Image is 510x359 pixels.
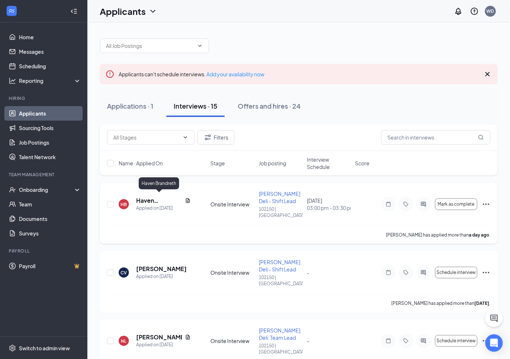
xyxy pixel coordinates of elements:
[478,134,484,140] svg: MagnifyingGlass
[19,135,81,150] a: Job Postings
[19,226,81,241] a: Surveys
[210,201,254,208] div: Onsite Interview
[469,232,489,238] b: a day ago
[206,71,264,77] a: Add your availability now
[435,267,477,278] button: Schedule interview
[136,273,187,280] div: Applied on [DATE]
[107,101,153,110] div: Applications · 1
[19,59,81,73] a: Scheduling
[121,201,127,207] div: HB
[19,150,81,164] a: Talent Network
[9,186,16,193] svg: UserCheck
[185,198,191,203] svg: Document
[454,7,463,16] svg: Notifications
[485,310,503,327] button: ChatActive
[136,333,182,341] h5: [PERSON_NAME]
[391,300,490,306] p: [PERSON_NAME] has applied more than .
[307,338,309,344] span: -
[185,334,191,340] svg: Document
[307,269,309,276] span: -
[384,201,393,207] svg: Note
[490,314,498,323] svg: ChatActive
[139,177,179,189] div: Haven Brandreth
[9,172,80,178] div: Team Management
[381,130,490,145] input: Search in interviews
[482,268,490,277] svg: Ellipses
[136,265,187,273] h5: [PERSON_NAME]
[419,270,428,275] svg: ActiveChat
[197,43,203,49] svg: ChevronDown
[8,7,15,15] svg: WorkstreamLogo
[197,130,234,145] button: Filter Filters
[307,204,351,211] span: 03:00 pm - 03:30 pm
[210,160,225,167] span: Stage
[259,327,300,341] span: [PERSON_NAME] Deli: Team Lead
[487,8,494,14] div: WD
[259,259,300,273] span: [PERSON_NAME] Deli - Shift Lead
[182,134,188,140] svg: ChevronDown
[100,5,146,17] h1: Applicants
[402,338,410,344] svg: Tag
[436,270,476,275] span: Schedule interview
[384,270,393,275] svg: Note
[70,8,78,15] svg: Collapse
[9,95,80,101] div: Hiring
[136,341,191,348] div: Applied on [DATE]
[419,201,428,207] svg: ActiveChat
[119,71,264,77] span: Applicants can't schedule interviews.
[9,248,80,254] div: Payroll
[9,344,16,352] svg: Settings
[19,259,81,273] a: PayrollCrown
[470,7,479,16] svg: QuestionInfo
[259,206,303,218] p: 102150 | [GEOGRAPHIC_DATA]
[174,101,217,110] div: Interviews · 15
[19,121,81,135] a: Sourcing Tools
[121,270,127,276] div: CV
[307,197,351,211] div: [DATE]
[119,160,163,167] span: Name · Applied On
[19,77,82,84] div: Reporting
[402,270,410,275] svg: Tag
[259,343,303,355] p: 102150 | [GEOGRAPHIC_DATA]
[19,197,81,211] a: Team
[9,77,16,84] svg: Analysis
[19,211,81,226] a: Documents
[436,338,476,343] span: Schedule interview
[19,344,70,352] div: Switch to admin view
[259,274,303,287] p: 102150 | [GEOGRAPHIC_DATA]
[438,202,474,207] span: Mark as complete
[482,336,490,345] svg: Ellipses
[106,42,194,50] input: All Job Postings
[19,186,75,193] div: Onboarding
[121,338,127,344] div: NL
[136,197,182,205] h5: Haven Brandreth
[210,337,254,344] div: Onsite Interview
[386,232,490,238] p: [PERSON_NAME] has applied more than .
[210,269,254,276] div: Onsite Interview
[483,70,492,78] svg: Cross
[435,198,477,210] button: Mark as complete
[106,70,114,78] svg: Error
[402,201,410,207] svg: Tag
[19,44,81,59] a: Messages
[19,30,81,44] a: Home
[238,101,301,110] div: Offers and hires · 24
[259,190,300,204] span: [PERSON_NAME] Deli - Shift Lead
[307,156,351,170] span: Interview Schedule
[384,338,393,344] svg: Note
[113,133,179,141] input: All Stages
[419,338,428,344] svg: ActiveChat
[136,205,191,212] div: Applied on [DATE]
[259,160,286,167] span: Job posting
[435,335,477,347] button: Schedule interview
[149,7,157,16] svg: ChevronDown
[355,160,369,167] span: Score
[203,133,212,142] svg: Filter
[19,106,81,121] a: Applicants
[482,200,490,209] svg: Ellipses
[485,334,503,352] div: Open Intercom Messenger
[474,300,489,306] b: [DATE]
